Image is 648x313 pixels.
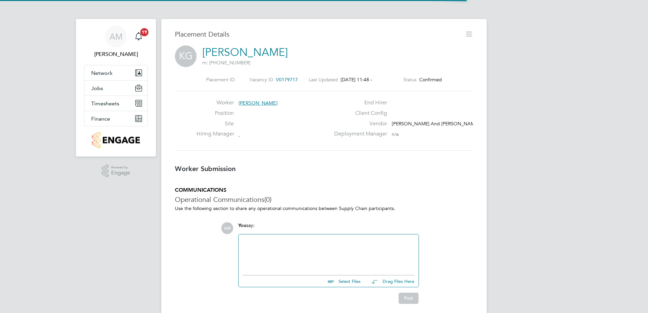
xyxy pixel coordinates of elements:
label: Worker [197,99,234,106]
span: AM [221,222,233,234]
label: Vendor [330,120,387,127]
span: [DATE] 11:48 - [341,77,372,83]
button: Drag Files Here [366,274,414,289]
span: Engage [111,170,130,176]
label: Site [197,120,234,127]
nav: Main navigation [76,19,156,156]
span: Confirmed [419,77,442,83]
span: V0179717 [276,77,298,83]
div: say: [238,222,419,234]
span: Jobs [91,85,103,91]
span: KG [175,45,197,67]
label: Position [197,110,234,117]
a: [PERSON_NAME] [202,46,288,59]
span: Powered by [111,165,130,170]
h3: Operational Communications [175,195,473,204]
p: Use the following section to share any operational communications between Supply Chain participants. [175,205,473,211]
a: Go to home page [84,132,148,148]
span: n/a [392,131,399,137]
span: You [238,223,246,228]
button: Network [84,65,147,80]
button: Jobs [84,81,147,96]
label: Last Updated [309,77,338,83]
span: Timesheets [91,100,119,107]
label: End Hirer [330,99,387,106]
span: m: [PHONE_NUMBER] [202,60,250,66]
label: Hiring Manager [197,130,234,138]
a: 19 [132,26,145,47]
button: Finance [84,111,147,126]
b: Worker Submission [175,165,236,173]
span: Finance [91,116,110,122]
span: (0) [264,195,271,204]
span: Alec Morris [84,50,148,58]
h5: COMMUNICATIONS [175,187,473,194]
label: Placement ID [206,77,235,83]
h3: Placement Details [175,30,460,39]
span: AM [109,32,123,41]
span: [PERSON_NAME] And [PERSON_NAME] Construction Li… [392,121,517,127]
label: Vacancy ID [249,77,273,83]
button: Timesheets [84,96,147,111]
label: Client Config [330,110,387,117]
span: [PERSON_NAME] [239,100,278,106]
label: Deployment Manager [330,130,387,138]
img: countryside-properties-logo-retina.png [92,132,140,148]
a: Powered byEngage [102,165,130,178]
label: Status [403,77,417,83]
a: AM[PERSON_NAME] [84,26,148,58]
button: Post [399,293,419,304]
span: 19 [140,28,148,36]
span: Network [91,70,113,76]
